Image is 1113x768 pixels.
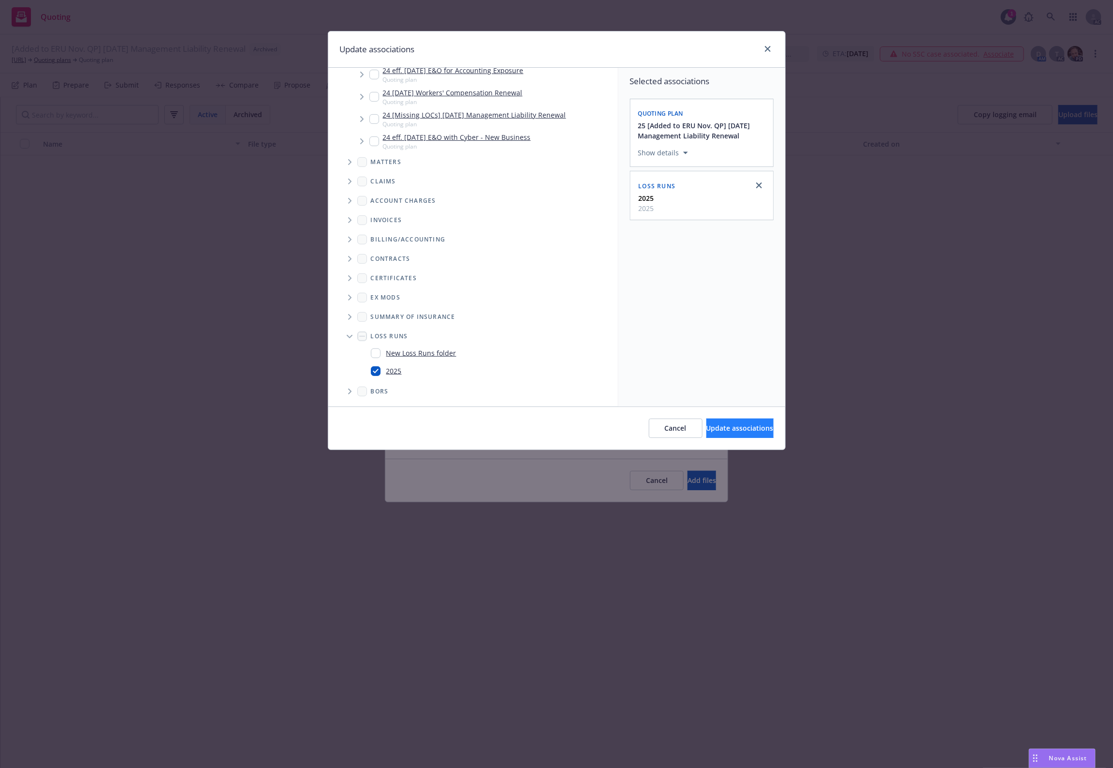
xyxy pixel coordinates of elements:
[762,43,774,55] a: close
[639,194,654,203] strong: 2025
[340,43,415,56] h1: Update associations
[665,423,687,433] span: Cancel
[383,88,523,98] a: 24 [DATE] Workers' Compensation Renewal
[706,423,774,433] span: Update associations
[371,237,446,242] span: Billing/Accounting
[1049,754,1087,762] span: Nova Assist
[383,65,524,75] a: 24 eff. [DATE] E&O for Accounting Exposure
[639,203,654,213] span: 2025
[638,120,767,141] button: 25 [Added to ERU Nov. QP] [DATE] Management Liability Renewal
[383,120,566,128] span: Quoting plan
[371,198,436,204] span: Account charges
[753,180,765,191] a: close
[371,314,455,320] span: Summary of insurance
[328,230,618,401] div: Folder Tree Example
[371,275,417,281] span: Certificates
[1029,749,1096,768] button: Nova Assist
[371,179,396,184] span: Claims
[383,110,566,120] a: 24 [Missing LOCs] [DATE] Management Liability Renewal
[634,147,692,159] button: Show details
[1029,749,1041,768] div: Drag to move
[371,295,400,301] span: Ex Mods
[386,348,456,358] a: New Loss Runs folder
[638,109,684,118] span: Quoting plan
[383,132,531,142] a: 24 eff. [DATE] E&O with Cyber - New Business
[371,333,408,339] span: Loss Runs
[371,159,401,165] span: Matters
[371,217,402,223] span: Invoices
[371,256,410,262] span: Contracts
[383,75,524,84] span: Quoting plan
[649,419,703,438] button: Cancel
[639,182,676,190] span: Loss Runs
[383,98,523,106] span: Quoting plan
[383,142,531,151] span: Quoting plan
[630,75,774,87] span: Selected associations
[386,366,402,376] a: 2025
[371,389,389,394] span: BORs
[706,419,774,438] button: Update associations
